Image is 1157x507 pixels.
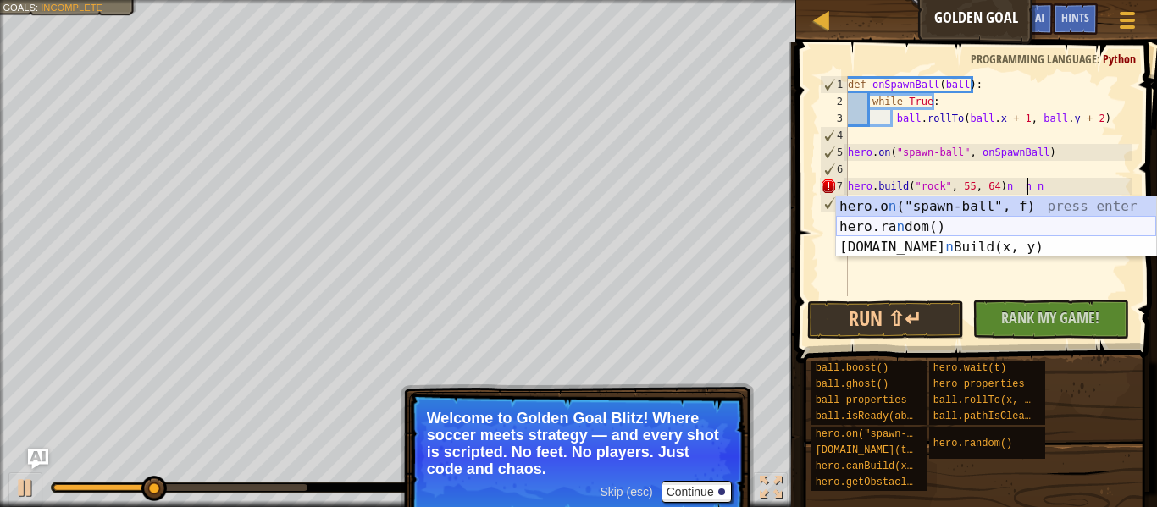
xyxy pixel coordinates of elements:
[662,481,732,503] button: Continue
[3,2,36,13] span: Goals
[816,428,962,440] span: hero.on("spawn-ball", f)
[816,411,944,422] span: ball.isReady(ability)
[36,2,41,13] span: :
[600,485,652,499] span: Skip (esc)
[754,472,788,507] button: Toggle fullscreen
[1097,51,1103,67] span: :
[1016,9,1044,25] span: Ask AI
[816,394,907,406] span: ball properties
[1061,9,1089,25] span: Hints
[972,300,1129,339] button: Rank My Game!
[821,161,848,178] div: 6
[933,411,1067,422] span: ball.pathIsClear(x, y)
[821,144,848,161] div: 5
[1103,51,1136,67] span: Python
[821,76,848,93] div: 1
[816,460,932,472] span: hero.canBuild(x, y)
[971,51,1097,67] span: Programming language
[816,362,889,374] span: ball.boost()
[820,178,848,195] div: 7
[821,127,848,144] div: 4
[28,449,48,469] button: Ask AI
[821,195,848,212] div: 8
[8,472,42,507] button: Ctrl + P: Play
[933,438,1013,449] span: hero.random()
[820,93,848,110] div: 2
[427,410,728,477] p: Welcome to Golden Goal Blitz! Where soccer meets strategy — and every shot is scripted. No feet. ...
[933,394,1037,406] span: ball.rollTo(x, y)
[816,444,968,456] span: [DOMAIN_NAME](type, x, y)
[816,378,889,390] span: ball.ghost()
[1001,307,1099,328] span: Rank My Game!
[816,477,962,488] span: hero.getObstacleAt(x, y)
[820,110,848,127] div: 3
[807,300,964,339] button: Run ⇧↵
[1007,3,1053,35] button: Ask AI
[933,378,1025,390] span: hero properties
[41,2,102,13] span: Incomplete
[1106,3,1149,43] button: Show game menu
[933,362,1006,374] span: hero.wait(t)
